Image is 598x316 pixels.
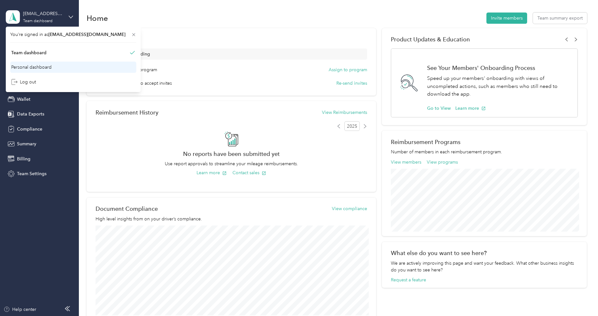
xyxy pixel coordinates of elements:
[427,64,571,71] h1: See Your Members' Onboarding Process
[11,64,52,71] div: Personal dashboard
[17,111,44,117] span: Data Exports
[17,96,30,103] span: Wallet
[562,280,598,316] iframe: Everlance-gr Chat Button Frame
[486,13,527,24] button: Invite members
[96,36,367,43] div: My Tasks
[391,149,578,155] p: Number of members in each reimbursement program.
[391,139,578,145] h2: Reimbursement Programs
[17,170,46,177] span: Team Settings
[96,150,367,157] h2: No reports have been submitted yet
[197,169,227,176] button: Learn more
[391,277,426,283] button: Request a feature
[533,13,587,24] button: Team summary export
[232,169,266,176] button: Contact sales
[4,306,36,313] button: Help center
[11,79,36,85] div: Log out
[332,205,367,212] button: View compliance
[48,32,125,37] span: [EMAIL_ADDRESS][DOMAIN_NAME]
[391,260,578,273] div: We are actively improving this page and want your feedback. What other business insights do you w...
[96,160,367,167] p: Use report approvals to streamline your mileage reimbursements.
[427,105,451,112] button: Go to View
[17,156,30,162] span: Billing
[391,36,470,43] span: Product Updates & Education
[17,141,36,147] span: Summary
[23,10,63,17] div: [EMAIL_ADDRESS][DOMAIN_NAME]
[322,109,367,116] button: View Reimbursements
[336,80,367,87] button: Re-send invites
[391,250,578,256] div: What else do you want to see here?
[87,15,108,21] h1: Home
[391,159,421,166] button: View members
[329,66,367,73] button: Assign to program
[17,126,42,132] span: Compliance
[10,31,136,38] span: You’re signed in as
[455,105,486,112] button: Learn more
[11,49,46,56] div: Team dashboard
[96,109,158,116] h2: Reimbursement History
[427,74,571,98] p: Speed up your members' onboarding with views of uncompleted actions, such as members who still ne...
[23,19,53,23] div: Team dashboard
[344,121,360,131] span: 2025
[96,205,158,212] h2: Document Compliance
[96,216,367,222] p: High level insights from on your driver’s compliance.
[427,159,458,166] button: View programs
